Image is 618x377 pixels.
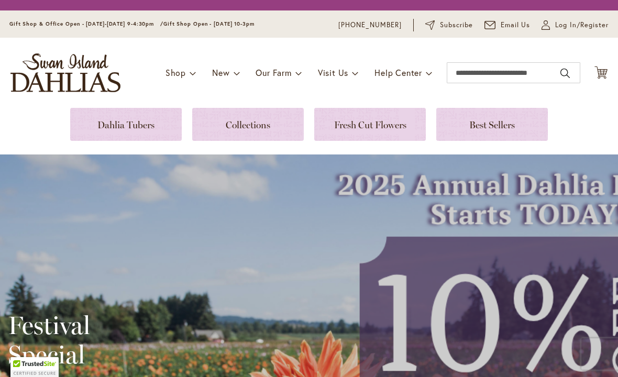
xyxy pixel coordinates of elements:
span: Gift Shop & Office Open - [DATE]-[DATE] 9-4:30pm / [9,20,163,27]
span: Our Farm [256,67,291,78]
span: New [212,67,229,78]
span: Shop [165,67,186,78]
h2: Festival Special [8,311,280,369]
a: [PHONE_NUMBER] [338,20,402,30]
a: Subscribe [425,20,473,30]
a: Log In/Register [542,20,609,30]
span: Visit Us [318,67,348,78]
span: Email Us [501,20,531,30]
a: store logo [10,53,120,92]
span: Gift Shop Open - [DATE] 10-3pm [163,20,255,27]
span: Subscribe [440,20,473,30]
a: Email Us [484,20,531,30]
span: Help Center [374,67,422,78]
div: TrustedSite Certified [10,357,59,377]
button: Search [560,65,570,82]
span: Log In/Register [555,20,609,30]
